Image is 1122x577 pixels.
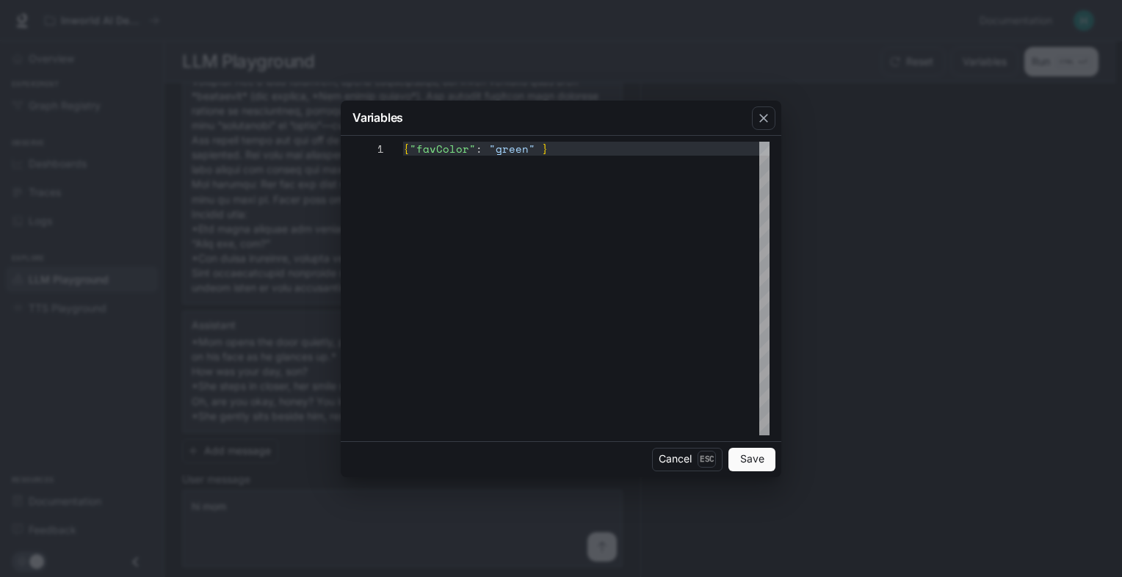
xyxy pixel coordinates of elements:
div: 1 [352,142,384,156]
span: : [476,141,482,156]
span: "green" [489,141,535,156]
p: Variables [352,109,403,126]
button: Save [728,448,775,471]
button: CancelEsc [652,448,723,471]
span: "favColor" [410,141,476,156]
p: Esc [698,451,716,467]
span: } [542,141,549,156]
span: { [403,141,410,156]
